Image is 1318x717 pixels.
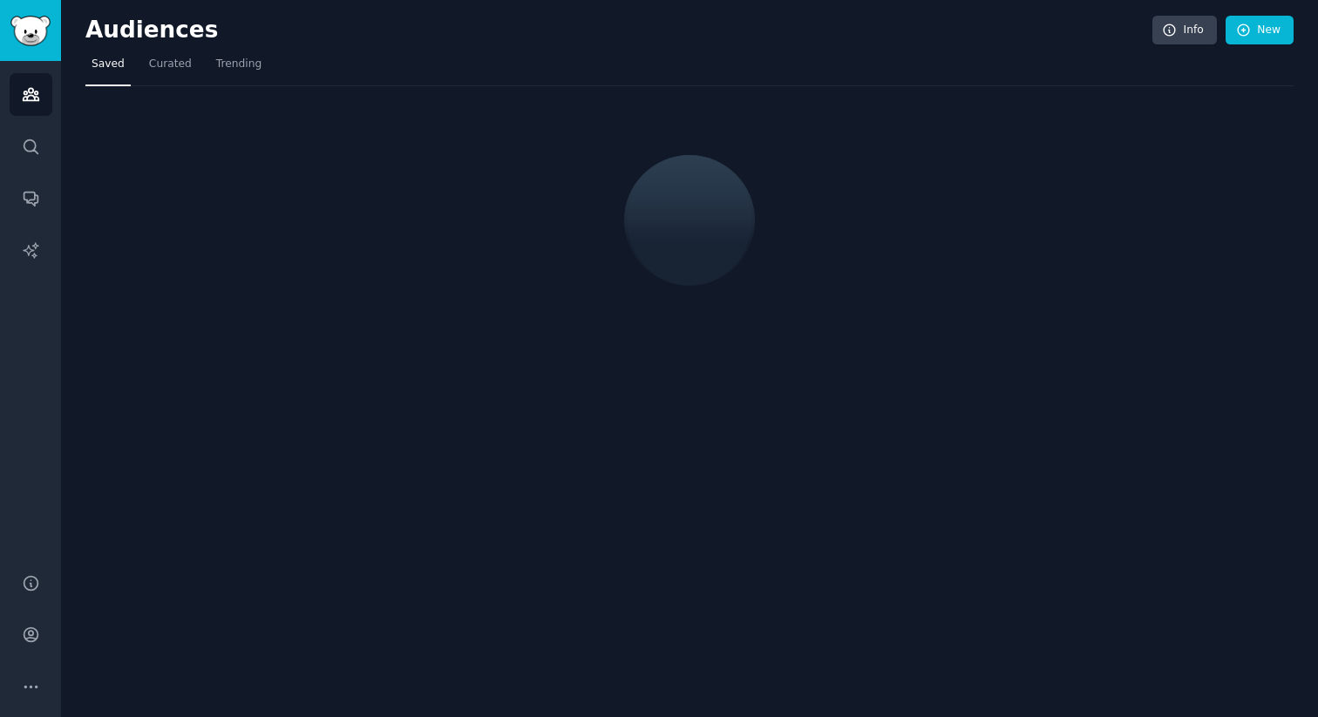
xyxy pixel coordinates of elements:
[1152,16,1217,45] a: Info
[85,51,131,86] a: Saved
[1226,16,1294,45] a: New
[85,17,1152,44] h2: Audiences
[92,57,125,72] span: Saved
[10,16,51,46] img: GummySearch logo
[149,57,192,72] span: Curated
[210,51,268,86] a: Trending
[216,57,262,72] span: Trending
[143,51,198,86] a: Curated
